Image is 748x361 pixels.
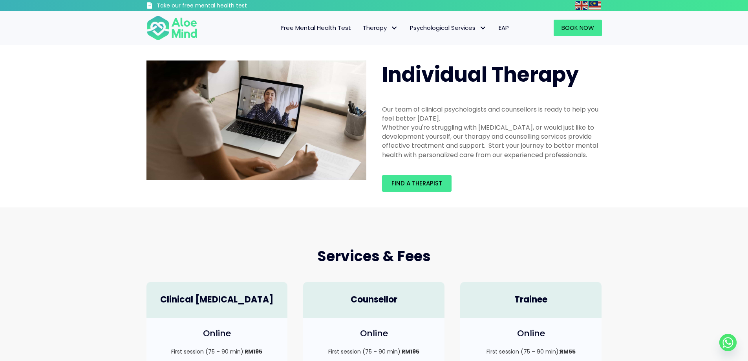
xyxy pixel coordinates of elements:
strong: RM195 [245,348,262,356]
a: Book Now [554,20,602,36]
span: Book Now [561,24,594,32]
h4: Online [311,328,437,340]
nav: Menu [208,20,515,36]
a: Malay [589,1,602,10]
h4: Trainee [468,294,594,306]
span: Individual Therapy [382,60,579,89]
a: Take our free mental health test [146,2,289,11]
span: Find a therapist [391,179,442,187]
strong: RM195 [402,348,419,356]
span: Psychological Services [410,24,487,32]
span: Psychological Services: submenu [477,22,489,34]
a: Whatsapp [719,334,737,351]
p: First session (75 – 90 min): [468,348,594,356]
img: ms [589,1,601,10]
h3: Take our free mental health test [157,2,289,10]
a: Find a therapist [382,175,452,192]
strong: RM55 [560,348,576,356]
img: Therapy online individual [146,60,366,180]
h4: Counsellor [311,294,437,306]
span: Services & Fees [317,246,431,266]
h4: Online [154,328,280,340]
a: Free Mental Health Test [275,20,357,36]
span: Therapy [363,24,398,32]
a: EAP [493,20,515,36]
p: First session (75 – 90 min): [311,348,437,356]
div: Our team of clinical psychologists and counsellors is ready to help you feel better [DATE]. [382,105,602,123]
span: Therapy: submenu [389,22,400,34]
h4: Online [468,328,594,340]
span: EAP [499,24,509,32]
a: Psychological ServicesPsychological Services: submenu [404,20,493,36]
span: Free Mental Health Test [281,24,351,32]
a: English [575,1,589,10]
img: en [575,1,588,10]
div: Whether you're struggling with [MEDICAL_DATA], or would just like to development yourself, our th... [382,123,602,159]
img: Aloe mind Logo [146,15,198,41]
p: First session (75 – 90 min): [154,348,280,356]
h4: Clinical [MEDICAL_DATA] [154,294,280,306]
a: TherapyTherapy: submenu [357,20,404,36]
